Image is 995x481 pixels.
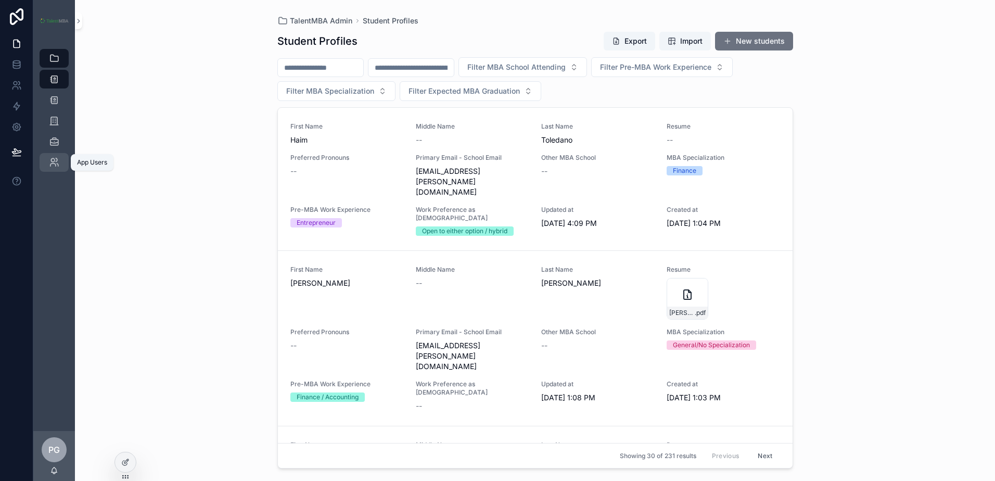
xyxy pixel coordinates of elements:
[667,380,780,388] span: Created at
[277,34,358,48] h1: Student Profiles
[541,328,654,336] span: Other MBA School
[290,380,403,388] span: Pre-MBA Work Experience
[667,441,780,449] span: Resume
[467,62,566,72] span: Filter MBA School Attending
[297,218,336,227] div: Entrepreneur
[416,166,529,197] span: [EMAIL_ADDRESS][PERSON_NAME][DOMAIN_NAME]
[541,265,654,274] span: Last Name
[290,154,403,162] span: Preferred Pronouns
[290,166,297,176] span: --
[667,393,780,403] span: [DATE] 1:03 PM
[290,206,403,214] span: Pre-MBA Work Experience
[541,122,654,131] span: Last Name
[667,328,780,336] span: MBA Specialization
[416,135,422,145] span: --
[416,206,529,222] span: Work Preference as [DEMOGRAPHIC_DATA]
[604,32,655,50] button: Export
[290,122,403,131] span: First Name
[715,32,793,50] button: New students
[541,278,654,288] span: [PERSON_NAME]
[77,158,107,167] div: App Users
[667,218,780,229] span: [DATE] 1:04 PM
[290,135,403,145] span: Haim
[363,16,418,26] a: Student Profiles
[673,340,750,350] div: General/No Specialization
[277,16,352,26] a: TalentMBA Admin
[416,328,529,336] span: Primary Email - School Email
[416,380,529,397] span: Work Preference as [DEMOGRAPHIC_DATA]
[297,393,359,402] div: Finance / Accounting
[541,218,654,229] span: [DATE] 4:09 PM
[667,206,780,214] span: Created at
[400,81,541,101] button: Select Button
[541,340,547,351] span: --
[416,154,529,162] span: Primary Email - School Email
[659,32,711,50] button: Import
[416,278,422,288] span: --
[290,265,403,274] span: First Name
[48,444,60,456] span: PG
[600,62,711,72] span: Filter Pre-MBA Work Experience
[680,36,703,46] span: Import
[541,380,654,388] span: Updated at
[409,86,520,96] span: Filter Expected MBA Graduation
[416,441,529,449] span: Middle Name
[591,57,733,77] button: Select Button
[669,309,695,317] span: [PERSON_NAME]
[278,250,793,426] a: First Name[PERSON_NAME]Middle Name--Last Name[PERSON_NAME]Resume[PERSON_NAME].pdfPreferred Pronou...
[667,135,673,145] span: --
[750,448,780,464] button: Next
[667,154,780,162] span: MBA Specialization
[40,18,69,23] img: App logo
[286,86,374,96] span: Filter MBA Specialization
[541,135,654,145] span: Toledano
[290,328,403,336] span: Preferred Pronouns
[416,122,529,131] span: Middle Name
[667,265,780,274] span: Resume
[541,441,654,449] span: Last Name
[416,401,422,411] span: --
[277,81,396,101] button: Select Button
[620,452,696,460] span: Showing 30 of 231 results
[290,16,352,26] span: TalentMBA Admin
[695,309,706,317] span: .pdf
[673,166,696,175] div: Finance
[541,393,654,403] span: [DATE] 1:08 PM
[290,340,297,351] span: --
[290,441,403,449] span: First Name
[667,122,780,131] span: Resume
[541,154,654,162] span: Other MBA School
[422,226,507,236] div: Open to either option / hybrid
[416,265,529,274] span: Middle Name
[541,206,654,214] span: Updated at
[416,340,529,372] span: [EMAIL_ADDRESS][PERSON_NAME][DOMAIN_NAME]
[458,57,587,77] button: Select Button
[290,278,403,288] span: [PERSON_NAME]
[33,42,75,185] div: scrollable content
[278,108,793,250] a: First NameHaimMiddle Name--Last NameToledanoResume--Preferred Pronouns--Primary Email - School Em...
[541,166,547,176] span: --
